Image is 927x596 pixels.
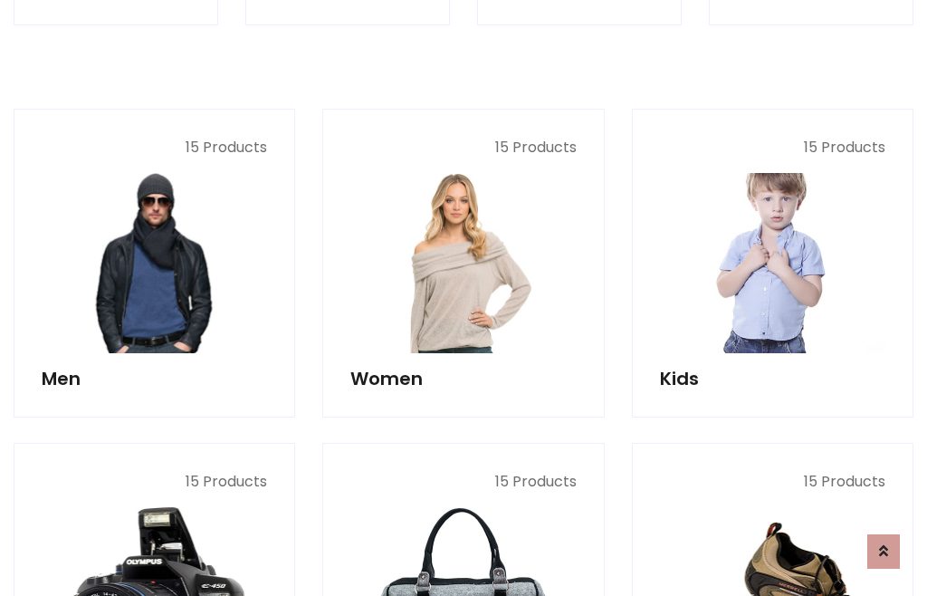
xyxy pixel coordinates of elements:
[350,368,576,389] h5: Women
[42,137,267,159] p: 15 Products
[660,368,885,389] h5: Kids
[660,471,885,493] p: 15 Products
[42,368,267,389] h5: Men
[660,137,885,159] p: 15 Products
[350,137,576,159] p: 15 Products
[350,471,576,493] p: 15 Products
[42,471,267,493] p: 15 Products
